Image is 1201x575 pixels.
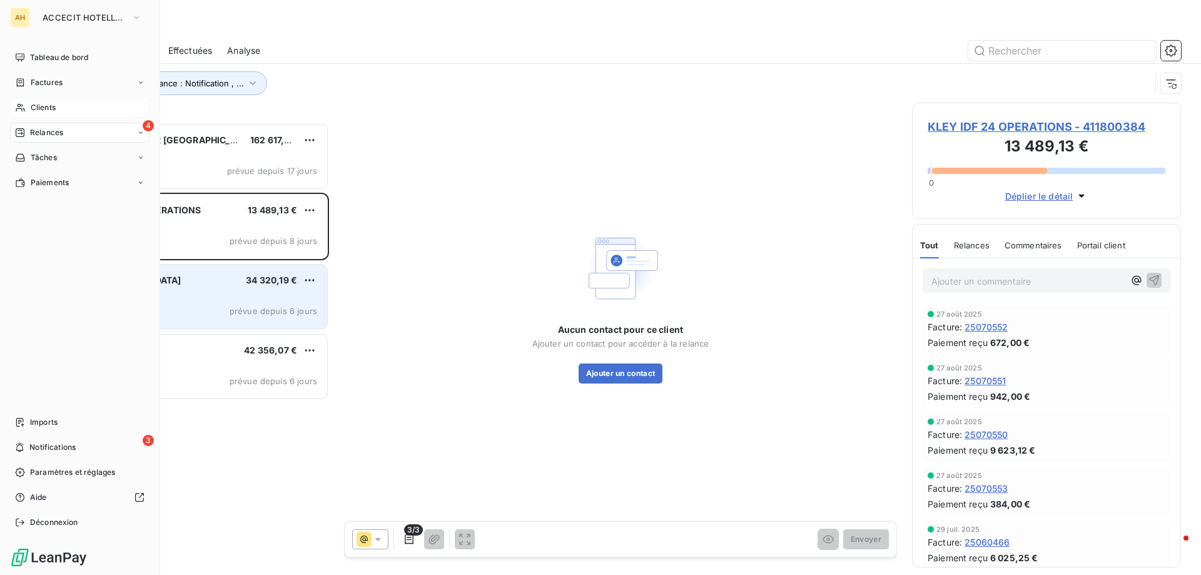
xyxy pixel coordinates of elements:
span: Aucun contact pour ce client [558,323,683,336]
span: Paiement reçu [928,444,988,457]
span: 27 août 2025 [936,418,982,425]
div: AH [10,8,30,28]
span: Niveau de relance : Notification , ... [107,78,244,88]
span: Ajouter un contact pour accéder à la relance [532,338,709,349]
iframe: Intercom live chat [1158,532,1188,562]
button: Niveau de relance : Notification , ... [89,71,267,95]
span: 29 juil. 2025 [936,526,980,533]
span: KLEY IDF 24 OPERATIONS - 411800384 [928,118,1165,135]
span: Facture : [928,320,962,333]
button: Ajouter un contact [579,364,663,384]
span: Imports [30,417,58,428]
span: 0 [929,178,934,188]
div: grid [60,123,329,575]
span: Relances [30,127,63,138]
a: Aide [10,487,149,507]
span: 942,00 € [990,390,1030,403]
span: Tout [920,240,939,250]
span: 3/3 [404,524,423,536]
span: Effectuées [168,44,213,57]
span: Facture : [928,374,962,387]
span: Tableau de bord [30,52,88,63]
span: 162 617,62 € [250,135,304,145]
span: 13 489,13 € [248,205,297,215]
span: prévue depuis 17 jours [227,166,317,176]
span: 6 025,25 € [990,551,1038,564]
button: Envoyer [843,529,889,549]
span: Aide [30,492,47,503]
span: Facture : [928,536,962,549]
span: 25070553 [965,482,1008,495]
img: Empty state [580,228,661,308]
span: 34 320,19 € [246,275,297,285]
h3: 13 489,13 € [928,135,1165,160]
span: ACCECIT HOTELLERIE [43,13,126,23]
span: Paiement reçu [928,336,988,349]
span: Paiement reçu [928,497,988,511]
span: 672,00 € [990,336,1030,349]
span: 25070550 [965,428,1008,441]
span: Relances [954,240,990,250]
span: 25060466 [965,536,1010,549]
span: prévue depuis 8 jours [230,236,317,246]
span: 3 [143,435,154,446]
button: Déplier le détail [1001,189,1092,203]
span: Portail client [1077,240,1125,250]
span: 27 août 2025 [936,364,982,372]
span: Paramètres et réglages [30,467,115,478]
span: 4 [143,120,154,131]
input: Rechercher [968,41,1156,61]
span: Paiement reçu [928,390,988,403]
span: Facture : [928,482,962,495]
span: Déplier le détail [1005,190,1073,203]
span: Commentaires [1005,240,1062,250]
span: Analyse [227,44,260,57]
span: prévue depuis 6 jours [230,306,317,316]
span: 25070551 [965,374,1006,387]
span: 27 août 2025 [936,472,982,479]
span: 384,00 € [990,497,1030,511]
span: Facture : [928,428,962,441]
img: Logo LeanPay [10,547,88,567]
span: 25070552 [965,320,1008,333]
span: Notifications [29,442,76,453]
span: All Suites Appart [GEOGRAPHIC_DATA] - [88,135,263,145]
span: 42 356,07 € [244,345,297,355]
span: Tâches [31,152,57,163]
span: Factures [31,77,63,88]
span: Clients [31,102,56,113]
span: 9 623,12 € [990,444,1036,457]
span: 27 août 2025 [936,310,982,318]
span: Déconnexion [30,517,78,528]
span: Paiements [31,177,69,188]
span: Paiement reçu [928,551,988,564]
span: prévue depuis 6 jours [230,376,317,386]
